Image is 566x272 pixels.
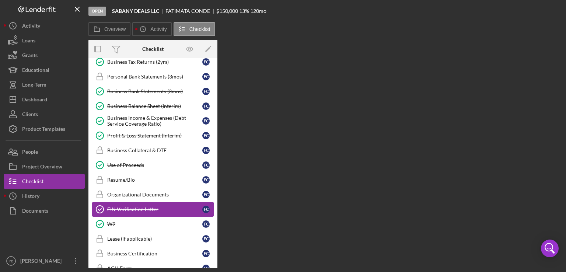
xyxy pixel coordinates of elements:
[4,122,85,136] button: Product Templates
[18,254,66,270] div: [PERSON_NAME]
[92,55,214,69] a: Business Tax Returns (2yrs)FC
[4,92,85,107] button: Dashboard
[239,8,249,14] div: 13 %
[92,246,214,261] a: Business CertificationFC
[107,236,202,242] div: Lease (if applicable)
[202,176,210,184] div: F C
[92,158,214,172] a: Use of ProceedsFC
[4,77,85,92] button: Long-Term
[22,144,38,161] div: People
[92,202,214,217] a: EIN Verification LetterFC
[174,22,215,36] button: Checklist
[92,84,214,99] a: Business Bank Statements (3mos)FC
[107,265,202,271] div: ACH Form
[107,177,202,183] div: Resume/Bio
[202,220,210,228] div: F C
[202,147,210,154] div: F C
[4,159,85,174] button: Project Overview
[107,88,202,94] div: Business Bank Statements (3mos)
[92,114,214,128] a: Business Income & Expenses (Debt Service Coverage Ratio)FC
[142,46,164,52] div: Checklist
[202,132,210,139] div: F C
[92,172,214,187] a: Resume/BioFC
[150,26,167,32] label: Activity
[92,217,214,231] a: W9FC
[107,206,202,212] div: EIN Verification Letter
[202,250,210,257] div: F C
[4,48,85,63] button: Grants
[202,117,210,125] div: F C
[22,189,39,205] div: History
[107,162,202,168] div: Use of Proceeds
[107,192,202,198] div: Organizational Documents
[202,58,210,66] div: F C
[202,206,210,213] div: F C
[104,26,126,32] label: Overview
[4,63,85,77] button: Educational
[92,187,214,202] a: Organizational DocumentsFC
[107,133,202,139] div: Profit & Loss Statement (Interim)
[92,231,214,246] a: Lease (if applicable)FC
[22,159,62,176] div: Project Overview
[541,240,559,257] div: Open Intercom Messenger
[165,8,216,14] div: FATIMATA CONDE
[132,22,171,36] button: Activity
[92,128,214,143] a: Profit & Loss Statement (Interim)FC
[4,107,85,122] button: Clients
[202,73,210,80] div: F C
[202,161,210,169] div: F C
[216,8,238,14] span: $150,000
[4,189,85,203] button: History
[202,235,210,243] div: F C
[112,8,159,14] b: SABANY DEALS LLC
[22,203,48,220] div: Documents
[107,59,202,65] div: Business Tax Returns (2yrs)
[107,103,202,109] div: Business Balance Sheet (Interim)
[22,107,38,123] div: Clients
[88,22,130,36] button: Overview
[22,174,43,191] div: Checklist
[22,48,38,64] div: Grants
[107,147,202,153] div: Business Collateral & DTE
[4,254,85,268] button: YB[PERSON_NAME]
[22,122,65,138] div: Product Templates
[107,251,202,257] div: Business Certification
[202,191,210,198] div: F C
[202,102,210,110] div: F C
[202,265,210,272] div: F C
[92,99,214,114] a: Business Balance Sheet (Interim)FC
[202,88,210,95] div: F C
[4,33,85,48] button: Loans
[4,174,85,189] button: Checklist
[22,77,46,94] div: Long-Term
[22,63,49,79] div: Educational
[107,115,202,127] div: Business Income & Expenses (Debt Service Coverage Ratio)
[4,18,85,33] button: Activity
[9,259,14,263] text: YB
[107,221,202,227] div: W9
[4,203,85,218] button: Documents
[189,26,210,32] label: Checklist
[88,7,106,16] div: Open
[22,33,35,50] div: Loans
[22,92,47,109] div: Dashboard
[250,8,266,14] div: 120 mo
[4,144,85,159] button: People
[92,143,214,158] a: Business Collateral & DTEFC
[92,69,214,84] a: Personal Bank Statements (3mos)FC
[107,74,202,80] div: Personal Bank Statements (3mos)
[22,18,40,35] div: Activity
